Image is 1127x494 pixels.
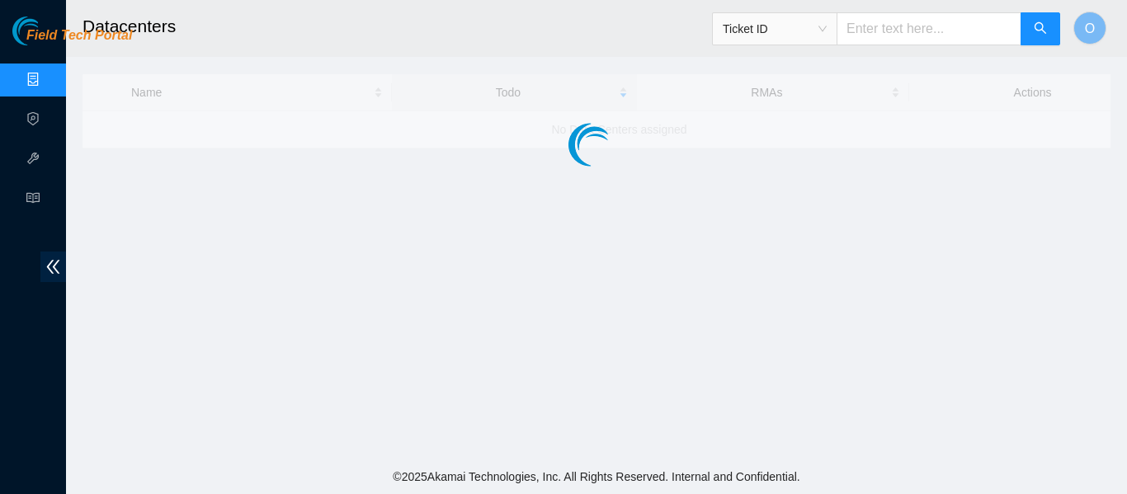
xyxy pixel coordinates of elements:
span: double-left [40,252,66,282]
button: search [1021,12,1060,45]
input: Enter text here... [837,12,1021,45]
span: read [26,184,40,217]
span: search [1034,21,1047,37]
span: Ticket ID [723,16,827,41]
span: O [1085,18,1095,39]
a: Akamai TechnologiesField Tech Portal [12,30,132,51]
span: Field Tech Portal [26,28,132,44]
footer: © 2025 Akamai Technologies, Inc. All Rights Reserved. Internal and Confidential. [66,459,1127,494]
button: O [1073,12,1106,45]
img: Akamai Technologies [12,16,83,45]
